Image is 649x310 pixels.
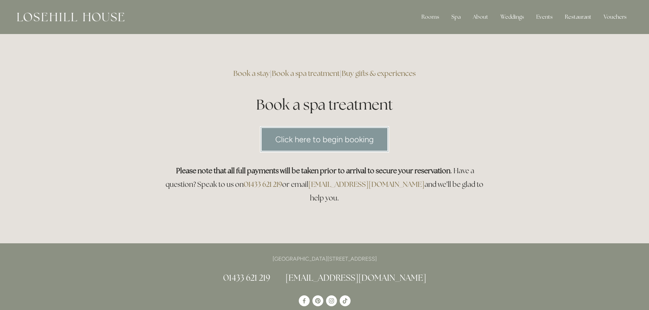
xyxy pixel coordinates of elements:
div: Weddings [495,10,529,24]
a: 01433 621 219 [244,180,282,189]
a: Vouchers [598,10,632,24]
p: [GEOGRAPHIC_DATA][STREET_ADDRESS] [162,254,488,263]
a: [EMAIL_ADDRESS][DOMAIN_NAME] [308,180,424,189]
div: Restaurant [559,10,597,24]
h1: Book a spa treatment [162,95,488,115]
a: TikTok [340,295,351,306]
img: Losehill House [17,13,124,21]
div: Rooms [416,10,445,24]
h3: | | [162,67,488,80]
a: 01433 621 219 [223,272,270,283]
a: Losehill House Hotel & Spa [299,295,310,306]
a: Instagram [326,295,337,306]
a: [EMAIL_ADDRESS][DOMAIN_NAME] [285,272,426,283]
div: Events [531,10,558,24]
a: Pinterest [312,295,323,306]
a: Book a stay [233,69,270,78]
strong: Please note that all full payments will be taken prior to arrival to secure your reservation [176,166,450,175]
div: Spa [446,10,466,24]
div: About [467,10,494,24]
a: Book a spa treatment [272,69,340,78]
h3: . Have a question? Speak to us on or email and we’ll be glad to help you. [162,164,488,205]
a: Buy gifts & experiences [342,69,416,78]
a: Click here to begin booking [260,126,389,152]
